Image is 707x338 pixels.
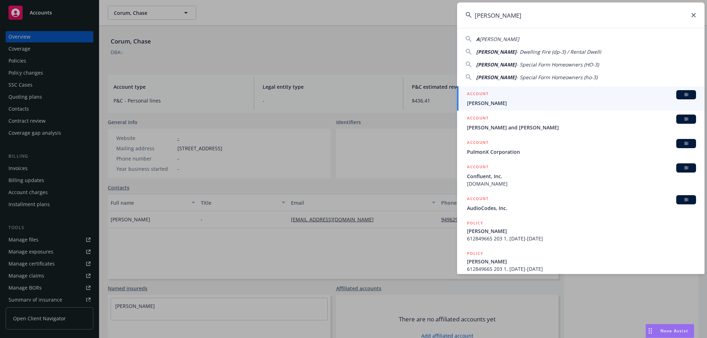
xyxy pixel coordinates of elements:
a: ACCOUNTBIPulmonX Corporation [457,135,705,159]
span: [PERSON_NAME] [467,258,696,265]
a: POLICY[PERSON_NAME]612849665 203 1, [DATE]-[DATE] [457,216,705,246]
h5: POLICY [467,220,483,227]
span: - Special Form Homeowners (ho-3) [516,74,597,81]
h5: ACCOUNT [467,139,489,147]
span: [PERSON_NAME] [476,61,516,68]
span: BI [679,165,693,171]
span: AudioCodes, Inc. [467,204,696,212]
span: BI [679,116,693,122]
span: BI [679,92,693,98]
h5: ACCOUNT [467,90,489,99]
span: [PERSON_NAME] [480,36,519,42]
span: [PERSON_NAME] [476,48,516,55]
span: Confluent, Inc. [467,173,696,180]
span: - Dwelling Fire (dp-3) / Rental Dwelli [516,48,601,55]
a: ACCOUNTBI[PERSON_NAME] and [PERSON_NAME] [457,111,705,135]
span: 612849665 203 1, [DATE]-[DATE] [467,235,696,242]
h5: ACCOUNT [467,195,489,204]
span: Nova Assist [660,328,688,334]
h5: ACCOUNT [467,163,489,172]
button: Nova Assist [645,324,694,338]
a: POLICY[PERSON_NAME]612849665 203 1, [DATE]-[DATE] [457,246,705,276]
span: BI [679,140,693,147]
span: [DOMAIN_NAME] [467,180,696,187]
span: A [476,36,480,42]
a: ACCOUNTBIAudioCodes, Inc. [457,191,705,216]
span: BI [679,197,693,203]
input: Search... [457,2,705,28]
div: Drag to move [646,324,655,338]
span: - Special Form Homeowners (HO-3) [516,61,599,68]
span: 612849665 203 1, [DATE]-[DATE] [467,265,696,273]
span: PulmonX Corporation [467,148,696,156]
h5: POLICY [467,250,483,257]
span: [PERSON_NAME] [467,227,696,235]
a: ACCOUNTBI[PERSON_NAME] [457,86,705,111]
span: [PERSON_NAME] and [PERSON_NAME] [467,124,696,131]
a: ACCOUNTBIConfluent, Inc.[DOMAIN_NAME] [457,159,705,191]
span: [PERSON_NAME] [467,99,696,107]
span: [PERSON_NAME] [476,74,516,81]
h5: ACCOUNT [467,115,489,123]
